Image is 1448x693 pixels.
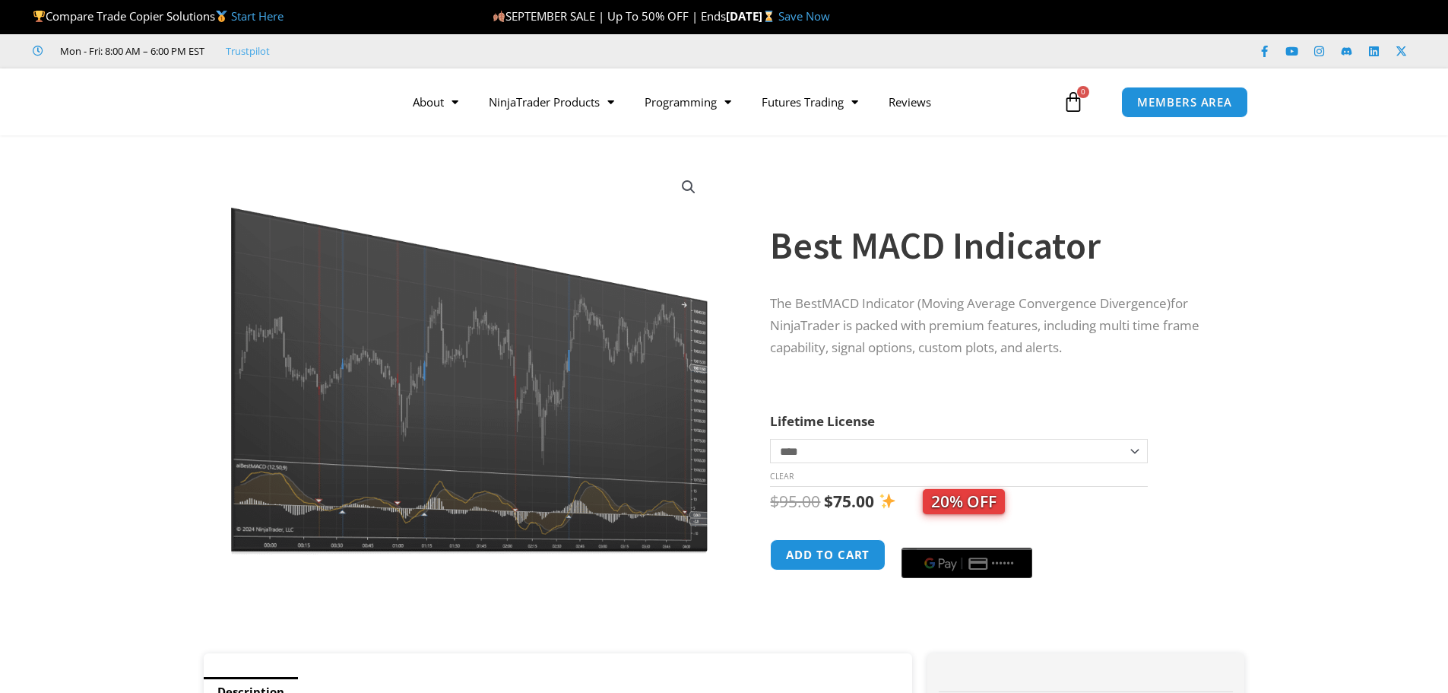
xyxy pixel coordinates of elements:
[726,8,778,24] strong: [DATE]
[1121,87,1248,118] a: MEMBERS AREA
[216,11,227,22] img: 🥇
[770,219,1214,272] h1: Best MACD Indicator
[675,173,702,201] a: View full-screen image gallery
[746,84,873,119] a: Futures Trading
[824,491,833,512] span: $
[493,8,726,24] span: SEPTEMBER SALE | Up To 50% OFF | Ends
[33,11,45,22] img: 🏆
[1040,80,1107,124] a: 0
[770,412,875,430] label: Lifetime License
[770,491,820,512] bdi: 95.00
[770,471,794,482] a: Clear options
[824,491,874,512] bdi: 75.00
[763,11,775,22] img: ⌛
[770,294,822,312] span: The Best
[56,42,204,60] span: Mon - Fri: 8:00 AM – 6:00 PM EST
[231,8,284,24] a: Start Here
[770,539,886,571] button: Add to cart
[770,294,1199,356] span: for NinjaTrader is packed with premium features, including multi time frame capability, signal op...
[398,84,474,119] a: About
[493,11,505,22] img: 🍂
[225,162,714,555] img: Best MACD
[474,84,629,119] a: NinjaTrader Products
[1077,86,1089,98] span: 0
[992,558,1015,569] text: ••••••
[822,294,1171,312] span: MACD Indicator (Moving Average Convergence Divergence)
[873,84,946,119] a: Reviews
[770,491,779,512] span: $
[629,84,746,119] a: Programming
[226,42,270,60] a: Trustpilot
[398,84,1059,119] nav: Menu
[923,489,1005,514] span: 20% OFF
[179,75,343,129] img: LogoAI | Affordable Indicators – NinjaTrader
[901,548,1032,578] button: Buy with GPay
[1137,97,1232,108] span: MEMBERS AREA
[879,493,895,509] img: ✨
[33,8,284,24] span: Compare Trade Copier Solutions
[898,537,1035,539] iframe: Secure express checkout frame
[778,8,830,24] a: Save Now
